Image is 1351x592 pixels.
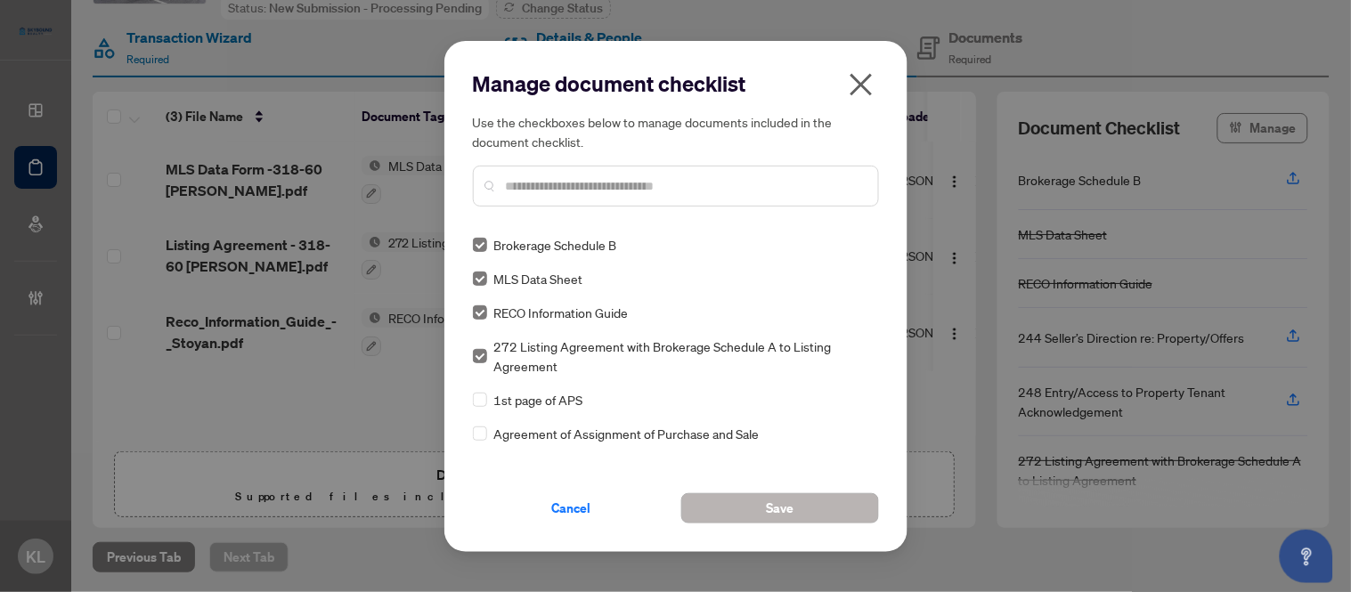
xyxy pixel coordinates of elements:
[494,303,629,322] span: RECO Information Guide
[494,390,583,410] span: 1st page of APS
[473,69,879,98] h2: Manage document checklist
[473,493,671,523] button: Cancel
[847,70,875,99] span: close
[494,424,760,443] span: Agreement of Assignment of Purchase and Sale
[494,269,583,288] span: MLS Data Sheet
[681,493,879,523] button: Save
[1280,530,1333,583] button: Open asap
[552,494,591,523] span: Cancel
[473,112,879,151] h5: Use the checkboxes below to manage documents included in the document checklist.
[494,337,868,376] span: 272 Listing Agreement with Brokerage Schedule A to Listing Agreement
[494,235,617,255] span: Brokerage Schedule B
[766,494,794,523] span: Save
